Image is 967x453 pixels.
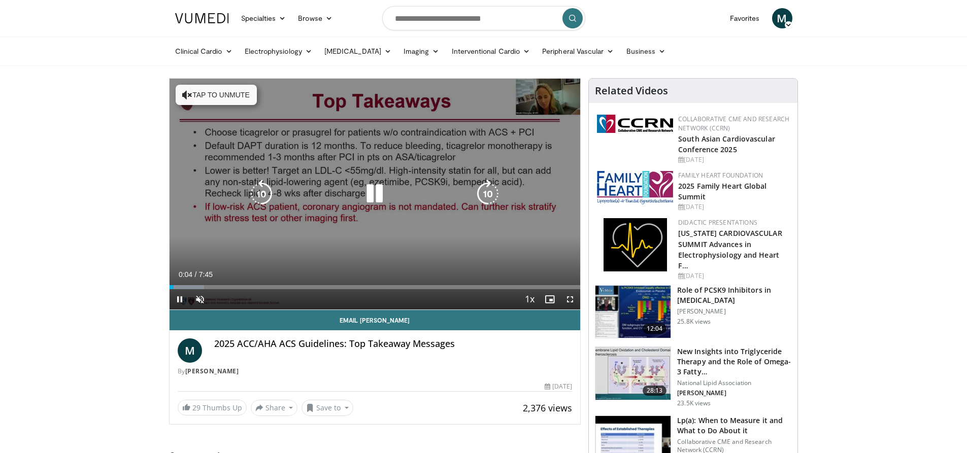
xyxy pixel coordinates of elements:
a: Peripheral Vascular [536,41,620,61]
img: a04ee3ba-8487-4636-b0fb-5e8d268f3737.png.150x105_q85_autocrop_double_scale_upscale_version-0.2.png [597,115,673,133]
a: 2025 Family Heart Global Summit [678,181,766,201]
div: By [178,367,573,376]
img: 96363db5-6b1b-407f-974b-715268b29f70.jpeg.150x105_q85_autocrop_double_scale_upscale_version-0.2.jpg [597,171,673,204]
a: [MEDICAL_DATA] [318,41,397,61]
div: [DATE] [678,202,789,212]
h3: New Insights into Triglyceride Therapy and the Role of Omega-3 Fatty… [677,346,791,377]
button: Save to [302,400,353,416]
div: [DATE] [678,155,789,164]
h4: Related Videos [595,85,668,97]
a: Browse [292,8,339,28]
div: [DATE] [678,271,789,281]
a: Family Heart Foundation [678,171,763,180]
img: VuMedi Logo [175,13,229,23]
a: Interventional Cardio [446,41,537,61]
a: M [772,8,792,28]
span: / [195,270,197,278]
span: 29 [192,403,201,412]
h4: 2025 ACC/AHA ACS Guidelines: Top Takeaway Messages [214,338,573,350]
button: Fullscreen [560,289,580,309]
img: 1860aa7a-ba06-47e3-81a4-3dc728c2b4cf.png.150x105_q85_autocrop_double_scale_upscale_version-0.2.png [604,218,667,271]
a: 28:13 New Insights into Triglyceride Therapy and the Role of Omega-3 Fatty… National Lipid Associ... [595,346,791,407]
a: Collaborative CME and Research Network (CCRN) [678,115,789,132]
p: 23.5K views [677,399,711,407]
div: Didactic Presentations [678,218,789,227]
h3: Role of PCSK9 Inhibitors in [MEDICAL_DATA] [677,285,791,305]
div: Progress Bar [170,285,581,289]
a: Favorites [724,8,766,28]
a: M [178,338,202,363]
a: 29 Thumbs Up [178,400,247,415]
p: [PERSON_NAME] [677,307,791,316]
a: Business [620,41,672,61]
img: 45ea033d-f728-4586-a1ce-38957b05c09e.150x105_q85_crop-smart_upscale.jpg [595,347,671,400]
h3: Lp(a): When to Measure it and What to Do About it [677,415,791,436]
a: Specialties [235,8,292,28]
a: [PERSON_NAME] [185,367,239,375]
span: 12:04 [643,324,667,334]
a: South Asian Cardiovascular Conference 2025 [678,134,775,154]
video-js: Video Player [170,79,581,310]
a: Imaging [397,41,446,61]
button: Tap to unmute [176,85,257,105]
a: Email [PERSON_NAME] [170,310,581,330]
img: 3346fd73-c5f9-4d1f-bb16-7b1903aae427.150x105_q85_crop-smart_upscale.jpg [595,286,671,338]
p: 25.8K views [677,318,711,326]
span: 7:45 [199,270,213,278]
button: Playback Rate [519,289,540,309]
span: 28:13 [643,386,667,396]
button: Pause [170,289,190,309]
button: Share [251,400,298,416]
input: Search topics, interventions [382,6,585,30]
p: [PERSON_NAME] [677,389,791,397]
div: [DATE] [545,382,572,391]
a: 12:04 Role of PCSK9 Inhibitors in [MEDICAL_DATA] [PERSON_NAME] 25.8K views [595,285,791,339]
span: 2,376 views [523,402,572,414]
a: Clinical Cardio [169,41,239,61]
span: 0:04 [179,270,192,278]
a: Electrophysiology [239,41,318,61]
a: [US_STATE] CARDIOVASCULAR SUMMIT Advances in Electrophysiology and Heart F… [678,228,782,270]
p: National Lipid Association [677,379,791,387]
button: Enable picture-in-picture mode [540,289,560,309]
button: Unmute [190,289,210,309]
